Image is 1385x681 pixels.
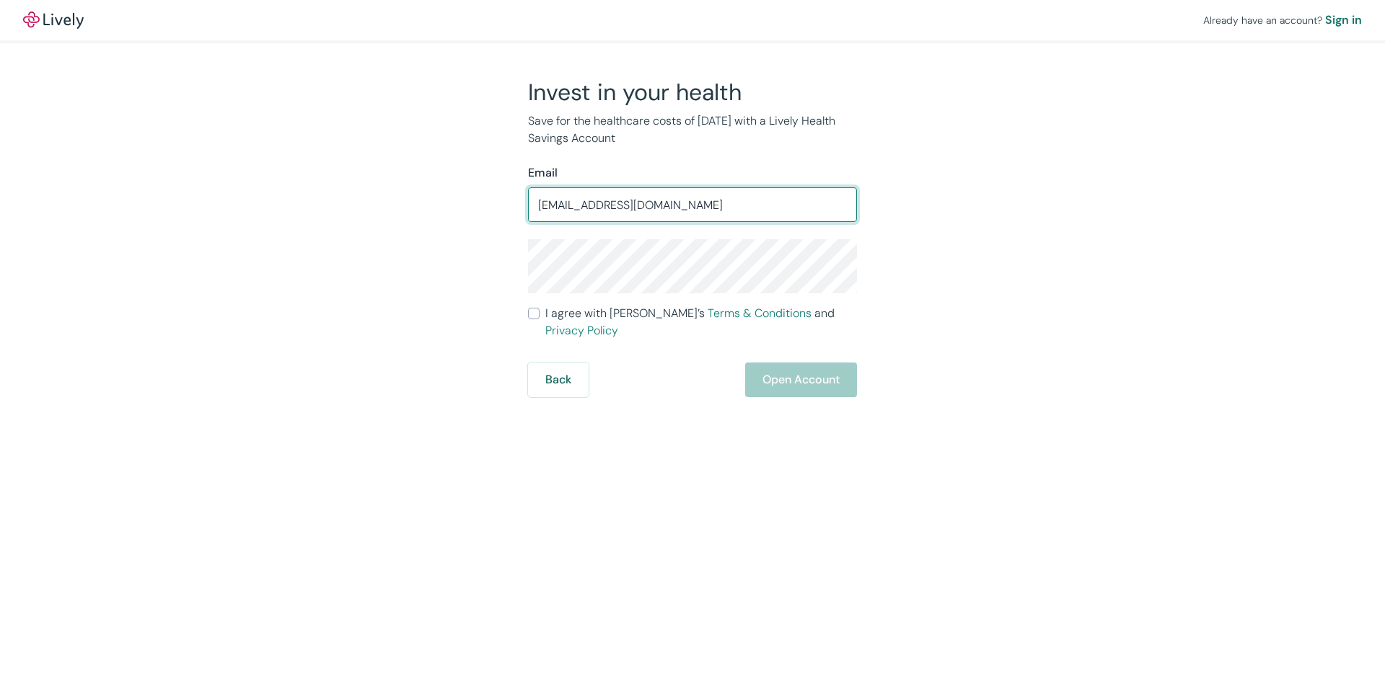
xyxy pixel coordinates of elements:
a: Terms & Conditions [708,306,812,321]
a: Privacy Policy [545,323,618,338]
span: I agree with [PERSON_NAME]’s and [545,305,857,339]
img: Lively [23,12,84,29]
button: Back [528,362,589,397]
a: LivelyLively [23,12,84,29]
a: Sign in [1325,12,1362,29]
label: Email [528,164,558,182]
h2: Invest in your health [528,78,857,107]
p: Save for the healthcare costs of [DATE] with a Lively Health Savings Account [528,112,857,147]
div: Already have an account? [1203,12,1362,29]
